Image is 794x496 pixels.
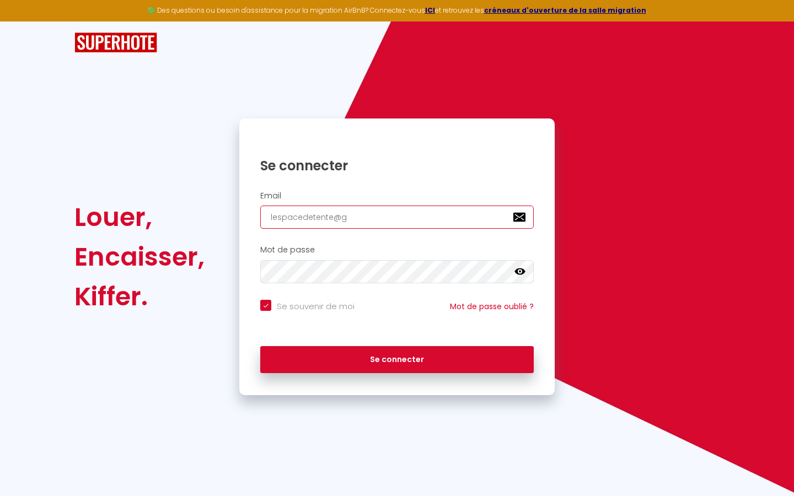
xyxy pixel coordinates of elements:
[260,191,534,201] h2: Email
[74,33,157,53] img: SuperHote logo
[74,197,205,237] div: Louer,
[74,237,205,277] div: Encaisser,
[260,346,534,374] button: Se connecter
[260,157,534,174] h1: Se connecter
[74,277,205,316] div: Kiffer.
[484,6,646,15] a: créneaux d'ouverture de la salle migration
[450,301,534,312] a: Mot de passe oublié ?
[260,245,534,255] h2: Mot de passe
[260,206,534,229] input: Ton Email
[425,6,435,15] a: ICI
[9,4,42,37] button: Ouvrir le widget de chat LiveChat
